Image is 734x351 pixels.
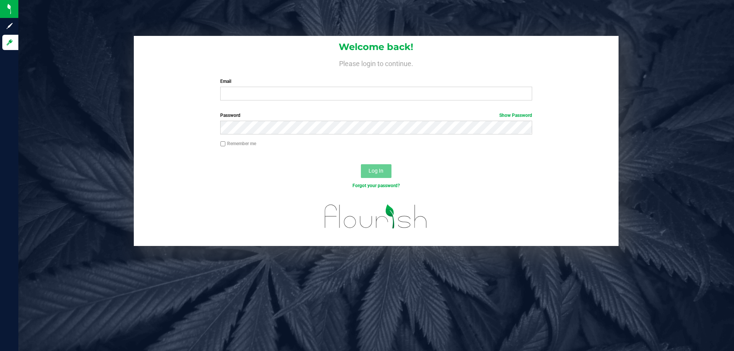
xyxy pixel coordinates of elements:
[220,113,240,118] span: Password
[134,42,619,52] h1: Welcome back!
[315,197,437,236] img: flourish_logo.svg
[6,22,13,30] inline-svg: Sign up
[369,168,383,174] span: Log In
[361,164,391,178] button: Log In
[134,58,619,67] h4: Please login to continue.
[6,39,13,46] inline-svg: Log in
[499,113,532,118] a: Show Password
[352,183,400,188] a: Forgot your password?
[220,78,532,85] label: Email
[220,140,256,147] label: Remember me
[220,141,226,147] input: Remember me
